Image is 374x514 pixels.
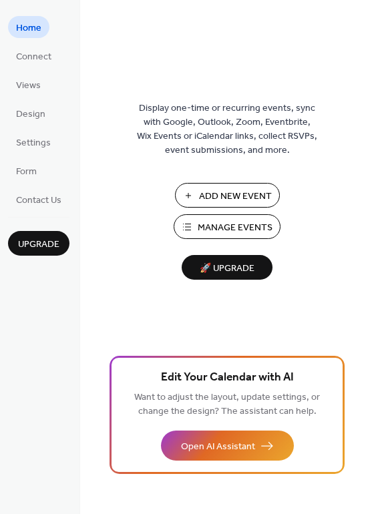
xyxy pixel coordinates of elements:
[137,101,317,158] span: Display one-time or recurring events, sync with Google, Outlook, Zoom, Eventbrite, Wix Events or ...
[199,190,272,204] span: Add New Event
[16,50,51,64] span: Connect
[16,107,45,121] span: Design
[181,440,255,454] span: Open AI Assistant
[8,45,59,67] a: Connect
[161,431,294,461] button: Open AI Assistant
[190,260,264,278] span: 🚀 Upgrade
[8,131,59,153] a: Settings
[16,136,51,150] span: Settings
[198,221,272,235] span: Manage Events
[16,21,41,35] span: Home
[18,238,59,252] span: Upgrade
[182,255,272,280] button: 🚀 Upgrade
[16,165,37,179] span: Form
[161,368,294,387] span: Edit Your Calendar with AI
[8,160,45,182] a: Form
[174,214,280,239] button: Manage Events
[8,102,53,124] a: Design
[134,389,320,421] span: Want to adjust the layout, update settings, or change the design? The assistant can help.
[8,231,69,256] button: Upgrade
[16,194,61,208] span: Contact Us
[8,188,69,210] a: Contact Us
[8,16,49,38] a: Home
[8,73,49,95] a: Views
[16,79,41,93] span: Views
[175,183,280,208] button: Add New Event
